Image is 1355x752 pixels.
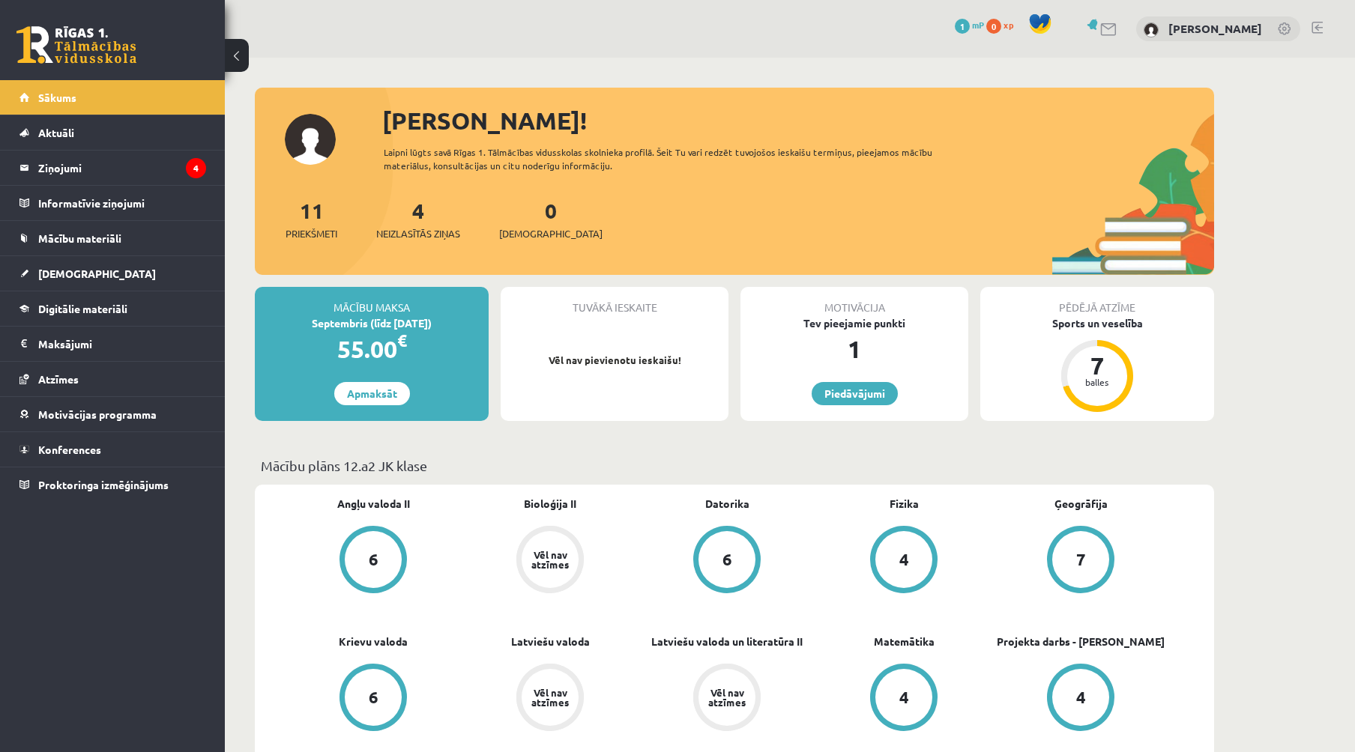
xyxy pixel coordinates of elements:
div: Tev pieejamie punkti [740,315,968,331]
span: Mācību materiāli [38,231,121,245]
a: Apmaksāt [334,382,410,405]
span: Proktoringa izmēģinājums [38,478,169,491]
a: [DEMOGRAPHIC_DATA] [19,256,206,291]
div: 1 [740,331,968,367]
div: Motivācija [740,287,968,315]
a: 4 [992,664,1169,734]
a: Mācību materiāli [19,221,206,255]
span: [DEMOGRAPHIC_DATA] [499,226,603,241]
a: Krievu valoda [339,634,408,649]
a: Vēl nav atzīmes [639,664,815,734]
a: 6 [285,664,462,734]
img: Eduards Maksimovs [1144,22,1159,37]
a: Digitālie materiāli [19,291,206,326]
span: Konferences [38,443,101,456]
a: Vēl nav atzīmes [462,664,639,734]
div: balles [1075,377,1120,386]
div: Pēdējā atzīme [980,287,1214,315]
div: Vēl nav atzīmes [529,688,571,707]
a: 0 xp [986,19,1021,31]
span: Priekšmeti [286,226,337,241]
span: Atzīmes [38,372,79,386]
a: 6 [639,526,815,596]
a: Angļu valoda II [337,496,410,512]
div: 6 [722,551,732,568]
a: 0[DEMOGRAPHIC_DATA] [499,197,603,241]
a: Maksājumi [19,327,206,361]
a: 6 [285,526,462,596]
a: Atzīmes [19,362,206,396]
span: Digitālie materiāli [38,302,127,315]
a: 7 [992,526,1169,596]
div: 55.00 [255,331,489,367]
div: Vēl nav atzīmes [529,550,571,569]
a: Informatīvie ziņojumi [19,186,206,220]
a: Konferences [19,432,206,467]
div: Laipni lūgts savā Rīgas 1. Tālmācības vidusskolas skolnieka profilā. Šeit Tu vari redzēt tuvojošo... [384,145,959,172]
span: xp [1004,19,1013,31]
span: [DEMOGRAPHIC_DATA] [38,267,156,280]
a: Proktoringa izmēģinājums [19,467,206,502]
legend: Informatīvie ziņojumi [38,186,206,220]
a: 4Neizlasītās ziņas [376,197,460,241]
a: Latviešu valoda un literatūra II [651,634,803,649]
a: Latviešu valoda [511,634,590,649]
div: Sports un veselība [980,315,1214,331]
a: Piedāvājumi [812,382,898,405]
div: 6 [369,689,378,706]
div: Vēl nav atzīmes [706,688,748,707]
a: [PERSON_NAME] [1168,21,1262,36]
div: 7 [1076,551,1086,568]
div: 6 [369,551,378,568]
div: Mācību maksa [255,287,489,315]
a: 11Priekšmeti [286,197,337,241]
legend: Ziņojumi [38,151,206,185]
a: Fizika [890,496,919,512]
p: Mācību plāns 12.a2 JK klase [261,455,1208,476]
a: Vēl nav atzīmes [462,526,639,596]
div: Septembris (līdz [DATE]) [255,315,489,331]
span: Aktuāli [38,126,74,139]
a: Motivācijas programma [19,397,206,431]
span: € [397,330,407,351]
a: Matemātika [874,634,935,649]
a: 1 mP [955,19,984,31]
span: Motivācijas programma [38,407,157,421]
a: Ģeogrāfija [1054,496,1108,512]
a: Sports un veselība 7 balles [980,315,1214,414]
div: 4 [899,551,909,568]
span: mP [972,19,984,31]
a: Datorika [705,496,749,512]
a: 4 [815,526,992,596]
span: Neizlasītās ziņas [376,226,460,241]
a: Rīgas 1. Tālmācības vidusskola [16,26,136,64]
legend: Maksājumi [38,327,206,361]
span: 1 [955,19,970,34]
div: 4 [899,689,909,706]
a: 4 [815,664,992,734]
a: Bioloģija II [524,496,576,512]
a: Ziņojumi4 [19,151,206,185]
a: Aktuāli [19,115,206,150]
div: [PERSON_NAME]! [382,103,1214,139]
i: 4 [186,158,206,178]
span: 0 [986,19,1001,34]
span: Sākums [38,91,76,104]
div: 7 [1075,354,1120,377]
a: Sākums [19,80,206,115]
a: Projekta darbs - [PERSON_NAME] [997,634,1165,649]
p: Vēl nav pievienotu ieskaišu! [508,353,721,368]
div: 4 [1076,689,1086,706]
div: Tuvākā ieskaite [501,287,728,315]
